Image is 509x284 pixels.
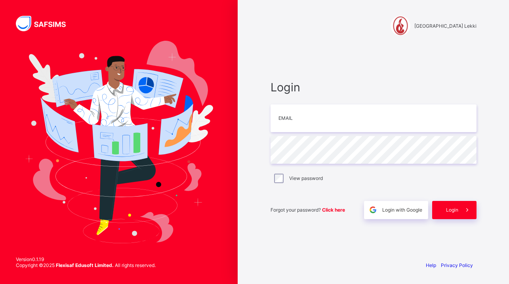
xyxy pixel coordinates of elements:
label: View password [289,175,323,181]
span: Login [446,207,458,213]
img: google.396cfc9801f0270233282035f929180a.svg [368,205,377,214]
span: Login [271,80,477,94]
a: Privacy Policy [441,262,473,268]
img: SAFSIMS Logo [16,16,75,31]
span: Forgot your password? [271,207,345,213]
span: Version 0.1.19 [16,256,156,262]
a: Click here [322,207,345,213]
span: Login with Google [382,207,422,213]
a: Help [426,262,436,268]
strong: Flexisaf Edusoft Limited. [56,262,114,268]
span: Copyright © 2025 All rights reserved. [16,262,156,268]
span: [GEOGRAPHIC_DATA] Lekki [414,23,477,29]
img: Hero Image [25,41,213,243]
